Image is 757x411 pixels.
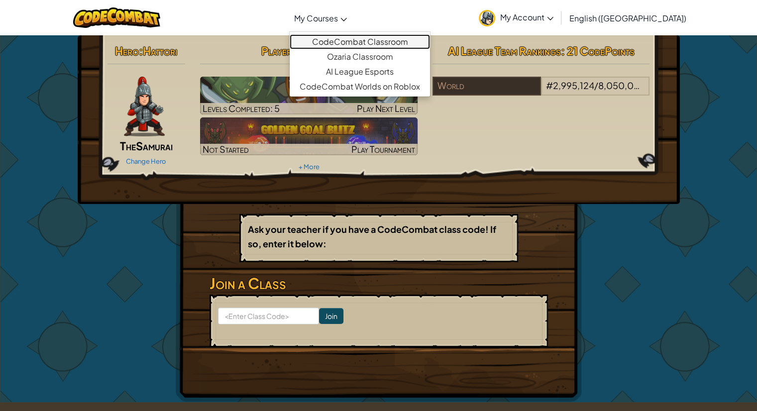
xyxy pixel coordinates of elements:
[289,4,352,31] a: My Courses
[261,44,292,58] span: Player
[351,143,415,155] span: Play Tournament
[210,272,548,295] h3: Join a Class
[500,12,553,22] span: My Account
[126,157,166,165] a: Change Hero
[290,64,430,79] a: AI League Esports
[200,77,418,114] img: CS1
[479,10,495,26] img: avatar
[200,77,418,114] a: Play Next Level
[115,44,139,58] span: Hero
[73,7,160,28] img: CodeCombat logo
[290,79,430,94] a: CodeCombat Worlds on Roblox
[120,139,136,153] span: The
[200,117,418,155] img: Golden Goal
[290,34,430,49] a: CodeCombat Classroom
[319,308,343,324] input: Join
[564,4,691,31] a: English ([GEOGRAPHIC_DATA])
[200,117,418,155] a: Not StartedPlay Tournament
[474,2,558,33] a: My Account
[294,13,338,23] span: My Courses
[433,77,541,96] div: World
[143,44,177,58] span: Hattori
[298,163,319,171] a: + More
[200,79,418,102] h3: CS1
[598,80,645,91] span: 8,050,025
[124,77,165,136] img: samurai.pose.png
[569,13,686,23] span: English ([GEOGRAPHIC_DATA])
[546,80,553,91] span: #
[448,44,561,58] span: AI League Team Rankings
[203,143,249,155] span: Not Started
[290,49,430,64] a: Ozaria Classroom
[357,103,415,114] span: Play Next Level
[561,44,635,58] span: : 21 CodePoints
[218,308,319,324] input: <Enter Class Code>
[248,223,496,249] b: Ask your teacher if you have a CodeCombat class code! If so, enter it below:
[553,80,594,91] span: 2,995,124
[136,139,173,153] span: Samurai
[139,44,143,58] span: :
[433,86,650,98] a: World#2,995,124/8,050,025players
[203,103,280,114] span: Levels Completed: 5
[646,80,673,91] span: players
[594,80,598,91] span: /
